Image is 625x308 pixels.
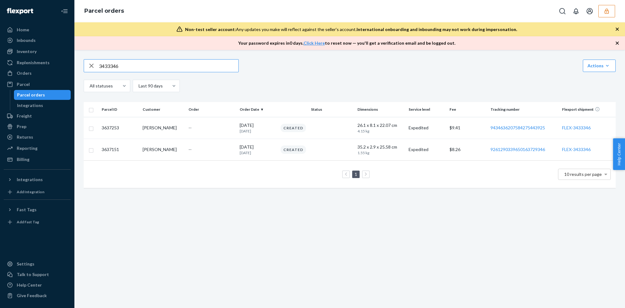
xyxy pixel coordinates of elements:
a: Returns [4,132,71,142]
p: 4.15 kg [357,128,385,134]
a: Add Integration [4,187,71,197]
a: Page 1 is your current page [353,172,358,177]
a: Freight [4,111,71,121]
input: All statuses [89,83,90,89]
button: Open account menu [583,5,596,17]
p: 1.55 kg [357,150,385,155]
div: Integrations [17,102,43,109]
div: Help Center [17,282,42,288]
button: Open Search Box [556,5,569,17]
div: Talk to Support [17,271,49,278]
a: Inventory [4,47,71,56]
button: Fast Tags [4,205,71,215]
th: Order [186,102,237,117]
a: Billing [4,154,71,164]
a: Home [4,25,71,35]
span: 10 results per page [564,172,602,177]
p: 3637151 [102,146,138,153]
div: -- [188,125,235,131]
div: Replenishments [17,60,50,66]
th: Tracking number [488,102,560,117]
p: Your password expires in 0 days . to reset now — you'll get a verification email and be logged out. [238,40,455,46]
p: [DATE] [240,122,276,128]
p: Expedited [409,146,445,153]
p: $ 9.41 [450,125,485,131]
span: International onboarding and inbounding may not work during impersonation. [357,27,517,32]
button: Open notifications [570,5,582,17]
a: Replenishments [4,58,71,68]
p: [DATE] [240,150,276,155]
input: Search parcels [99,60,238,72]
div: -- [188,146,235,153]
div: Add Integration [17,189,44,194]
button: Help Center [613,138,625,170]
button: Give Feedback [4,291,71,301]
div: Fast Tags [17,207,37,213]
ol: breadcrumbs [79,2,129,20]
div: Returns [17,134,33,140]
div: Add Fast Tag [17,219,39,225]
div: Billing [17,156,29,163]
a: 9434636207584275443925 [490,125,545,130]
div: Prep [17,123,26,130]
p: 3637253 [102,125,138,131]
button: Close Navigation [58,5,71,17]
div: Created [281,145,306,154]
p: Expedited [409,125,445,131]
div: Reporting [17,145,38,151]
th: Dimensions [355,102,406,117]
div: [PERSON_NAME] [143,146,184,153]
a: Parcel orders [84,7,124,14]
p: $ 8.26 [450,146,485,153]
div: Orders [17,70,32,76]
a: Talk to Support [4,270,71,279]
a: Parcel [4,79,71,89]
div: Integrations [17,176,43,183]
div: Home [17,27,29,33]
th: Parcel ID [99,102,140,117]
div: Inventory [17,48,37,55]
button: Actions [583,60,616,72]
div: 35.2 x 2.9 x 25.58 cm [357,144,404,150]
th: Order Date [237,102,278,117]
th: Flexport shipment [560,102,616,117]
div: 26.1 x 8.1 x 22.07 cm [357,122,404,128]
p: [DATE] [240,144,276,150]
a: FLEX-3433346 [562,147,591,152]
div: Created [281,124,306,132]
a: Reporting [4,143,71,153]
a: Help Center [4,280,71,290]
th: Service level [406,102,447,117]
a: Settings [4,259,71,269]
div: Actions [587,63,611,69]
a: Add Fast Tag [4,217,71,227]
th: Customer [140,102,186,117]
button: Integrations [4,175,71,185]
a: Inbounds [4,35,71,45]
th: Status [278,102,355,117]
div: Freight [17,113,32,119]
div: Settings [17,261,34,267]
div: Inbounds [17,37,36,43]
div: Parcel orders [17,92,45,98]
div: Parcel [17,81,30,87]
a: Integrations [14,100,71,110]
div: Give Feedback [17,292,47,299]
a: Parcel orders [14,90,71,100]
img: Flexport logo [7,8,33,14]
a: Prep [4,122,71,132]
a: Orders [4,68,71,78]
a: 9261290339650163729346 [490,147,545,152]
p: [DATE] [240,128,276,134]
a: Click Here [304,40,325,46]
div: Any updates you make will reflect against the seller's account. [185,26,517,33]
th: Fee [447,102,488,117]
input: Last 90 days [138,83,139,89]
span: Non-test seller account: [185,27,236,32]
div: [PERSON_NAME] [143,125,184,131]
a: FLEX-3433346 [562,125,591,130]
